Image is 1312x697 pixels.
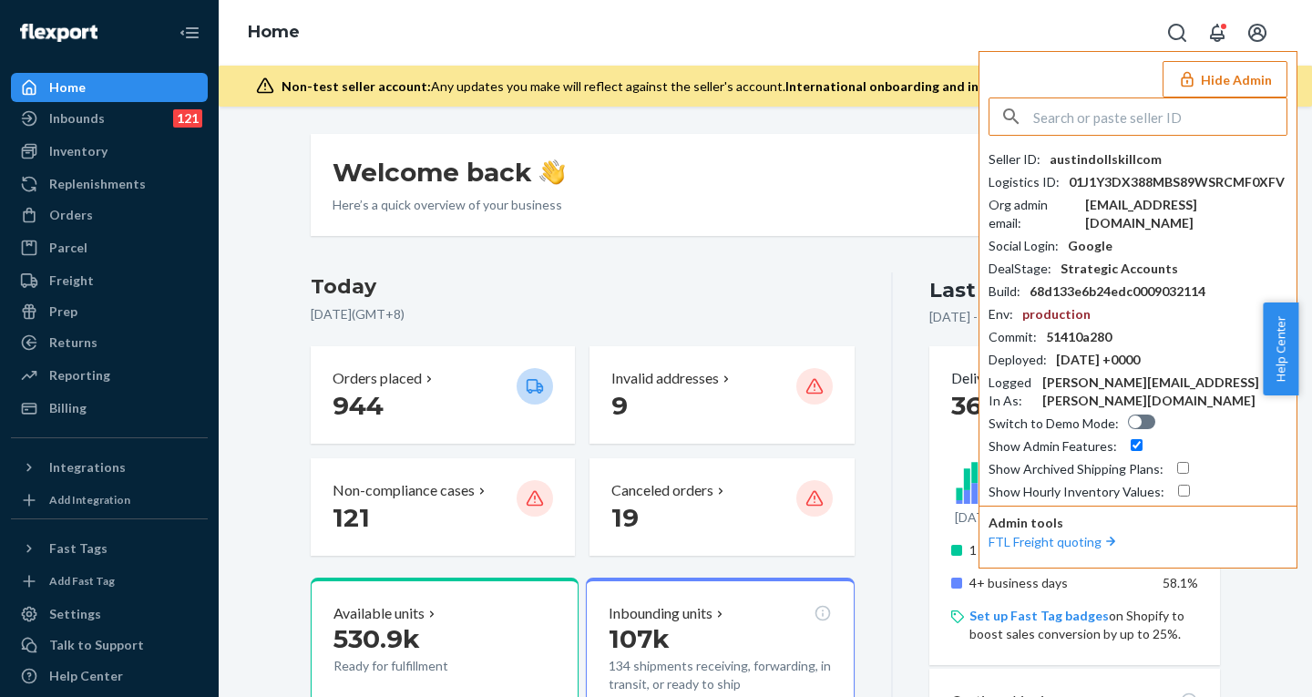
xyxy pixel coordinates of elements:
[611,368,719,389] p: Invalid addresses
[333,368,422,389] p: Orders placed
[49,206,93,224] div: Orders
[609,657,831,693] p: 134 shipments receiving, forwarding, in transit, or ready to ship
[49,272,94,290] div: Freight
[611,390,628,421] span: 9
[989,260,1051,278] div: DealStage :
[311,458,575,556] button: Non-compliance cases 121
[609,603,712,624] p: Inbounding units
[1022,305,1091,323] div: production
[1050,150,1162,169] div: austindollskillcom
[311,272,855,302] h3: Today
[248,22,300,42] a: Home
[49,142,108,160] div: Inventory
[989,196,1076,232] div: Org admin email :
[1056,351,1140,369] div: [DATE] +0000
[11,169,208,199] a: Replenishments
[49,605,101,623] div: Settings
[49,366,110,384] div: Reporting
[1159,15,1195,51] button: Open Search Box
[11,233,208,262] a: Parcel
[989,173,1060,191] div: Logistics ID :
[989,282,1020,301] div: Build :
[333,196,565,214] p: Here’s a quick overview of your business
[969,608,1109,623] a: Set up Fast Tag badges
[49,302,77,321] div: Prep
[49,492,130,507] div: Add Integration
[49,667,123,685] div: Help Center
[49,175,146,193] div: Replenishments
[311,346,575,444] button: Orders placed 944
[1263,302,1298,395] button: Help Center
[20,24,97,42] img: Flexport logo
[311,305,855,323] p: [DATE] ( GMT+8 )
[951,390,1021,421] span: 36.7k
[11,328,208,357] a: Returns
[1069,173,1285,191] div: 01J1Y3DX388MBS89WSRCMF0XFV
[989,351,1047,369] div: Deployed :
[989,483,1164,501] div: Show Hourly Inventory Values :
[989,237,1059,255] div: Social Login :
[11,104,208,133] a: Inbounds121
[989,150,1040,169] div: Seller ID :
[611,502,639,533] span: 19
[49,109,105,128] div: Inbounds
[929,276,1062,304] div: Last 30 days
[11,394,208,423] a: Billing
[1163,61,1287,97] button: Hide Admin
[49,573,115,589] div: Add Fast Tag
[11,570,208,592] a: Add Fast Tag
[989,460,1163,478] div: Show Archived Shipping Plans :
[1046,328,1112,346] div: 51410a280
[11,661,208,691] a: Help Center
[333,603,425,624] p: Available units
[11,266,208,295] a: Freight
[49,539,108,558] div: Fast Tags
[589,346,854,444] button: Invalid addresses 9
[1239,15,1276,51] button: Open account menu
[49,333,97,352] div: Returns
[11,534,208,563] button: Fast Tags
[282,77,1257,96] div: Any updates you make will reflect against the seller's account.
[1163,575,1198,590] span: 58.1%
[11,137,208,166] a: Inventory
[989,415,1119,433] div: Switch to Demo Mode :
[11,600,208,629] a: Settings
[49,636,144,654] div: Talk to Support
[611,480,713,501] p: Canceled orders
[989,305,1013,323] div: Env :
[989,328,1037,346] div: Commit :
[989,437,1117,456] div: Show Admin Features :
[589,458,854,556] button: Canceled orders 19
[989,534,1120,549] a: FTL Freight quoting
[11,489,208,511] a: Add Integration
[233,6,314,59] ol: breadcrumbs
[11,200,208,230] a: Orders
[333,480,475,501] p: Non-compliance cases
[785,78,1257,94] span: International onboarding and inbounding may not work during impersonation.
[1042,374,1287,410] div: [PERSON_NAME][EMAIL_ADDRESS][PERSON_NAME][DOMAIN_NAME]
[1068,237,1112,255] div: Google
[173,109,202,128] div: 121
[929,308,1074,326] p: [DATE] - [DATE] ( GMT+8 )
[955,508,996,527] p: [DATE]
[171,15,208,51] button: Close Navigation
[333,502,370,533] span: 121
[969,607,1198,643] p: on Shopify to boost sales conversion by up to 25%.
[609,623,670,654] span: 107k
[1033,98,1286,135] input: Search or paste seller ID
[333,156,565,189] h1: Welcome back
[49,78,86,97] div: Home
[989,374,1033,410] div: Logged In As :
[951,368,1071,389] button: Delivered orders
[333,657,502,675] p: Ready for fulfillment
[11,630,208,660] a: Talk to Support
[49,399,87,417] div: Billing
[11,73,208,102] a: Home
[11,297,208,326] a: Prep
[11,453,208,482] button: Integrations
[539,159,565,185] img: hand-wave emoji
[969,541,1149,559] p: 1 - 3 business days
[333,390,384,421] span: 944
